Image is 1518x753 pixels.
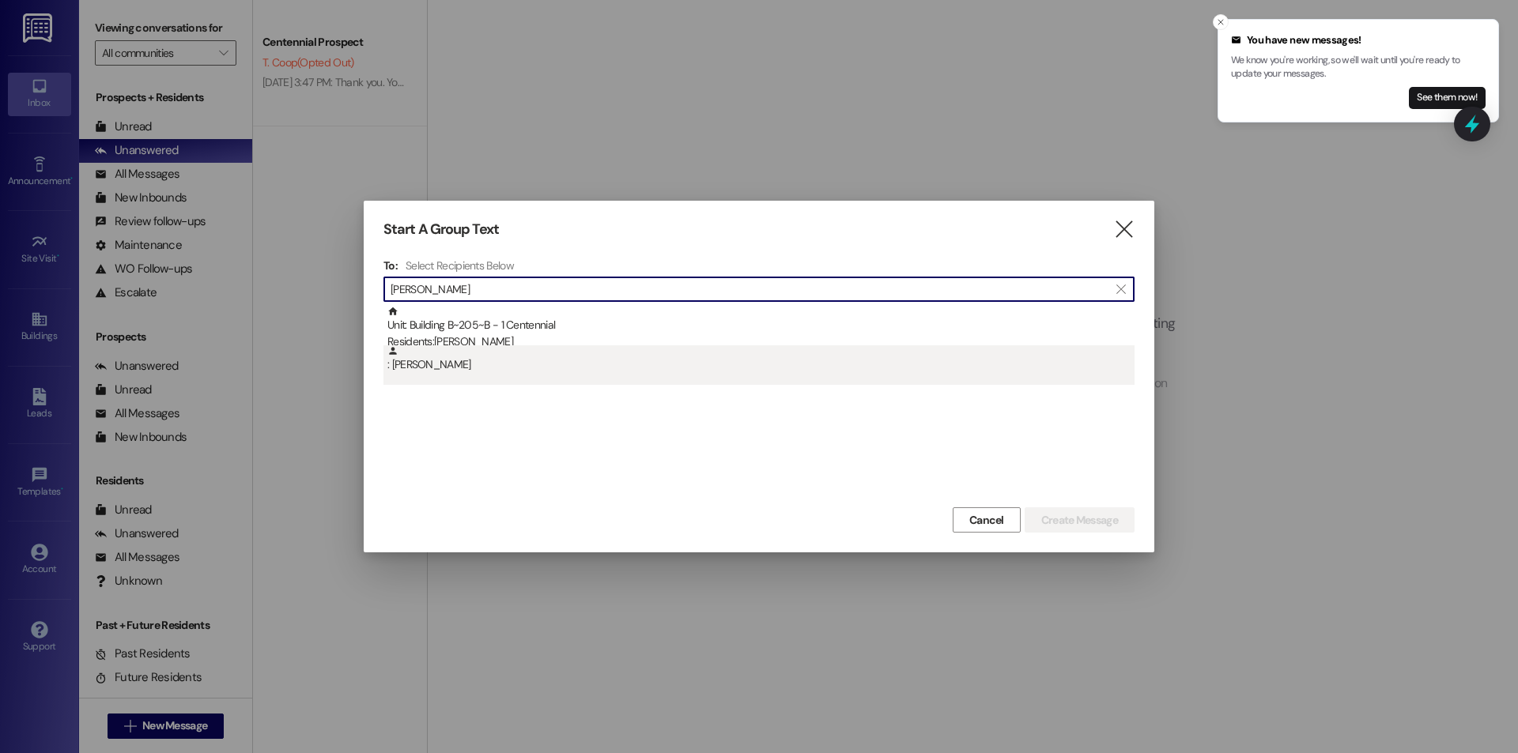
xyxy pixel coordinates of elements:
[383,258,398,273] h3: To:
[383,220,499,239] h3: Start A Group Text
[1116,283,1125,296] i: 
[406,258,514,273] h4: Select Recipients Below
[969,512,1004,529] span: Cancel
[387,345,1135,373] div: : [PERSON_NAME]
[1409,87,1486,109] button: See them now!
[1213,14,1229,30] button: Close toast
[1025,507,1135,533] button: Create Message
[1231,32,1486,48] div: You have new messages!
[1108,277,1134,301] button: Clear text
[1231,54,1486,81] p: We know you're working, so we'll wait until you're ready to update your messages.
[387,306,1135,351] div: Unit: Building B~205~B - 1 Centennial
[383,306,1135,345] div: Unit: Building B~205~B - 1 CentennialResidents:[PERSON_NAME]
[387,333,1135,350] div: Residents: [PERSON_NAME]
[383,345,1135,385] div: : [PERSON_NAME]
[953,507,1021,533] button: Cancel
[391,278,1108,300] input: Search for any contact or apartment
[1113,221,1135,238] i: 
[1041,512,1118,529] span: Create Message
